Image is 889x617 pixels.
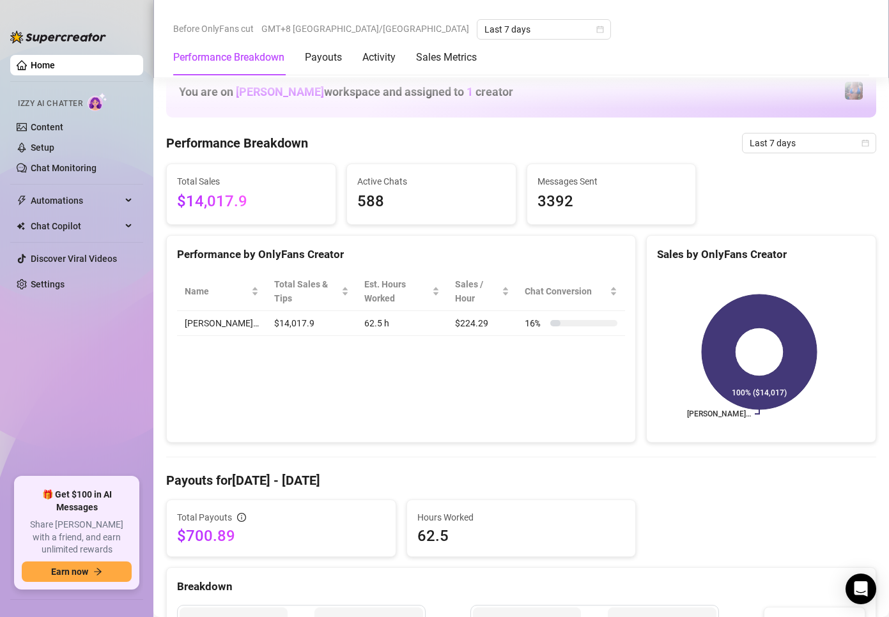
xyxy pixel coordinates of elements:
div: Activity [362,50,396,65]
th: Sales / Hour [447,272,517,311]
img: AI Chatter [88,93,107,111]
text: [PERSON_NAME]… [687,409,751,418]
span: 3392 [537,190,686,214]
td: 62.5 h [357,311,447,336]
a: Setup [31,142,54,153]
a: Discover Viral Videos [31,254,117,264]
span: Automations [31,190,121,211]
span: [PERSON_NAME] [236,85,324,98]
div: Open Intercom Messenger [846,574,876,604]
span: Chat Copilot [31,216,121,236]
div: Performance by OnlyFans Creator [177,246,625,263]
span: Last 7 days [750,133,869,153]
img: Jaylie [845,82,863,100]
a: Home [31,60,55,70]
a: Settings [31,279,65,289]
span: Total Sales [177,174,325,188]
th: Name [177,272,267,311]
a: Chat Monitoring [31,163,97,173]
span: $700.89 [177,526,385,546]
th: Total Sales & Tips [267,272,357,311]
span: info-circle [237,513,246,522]
span: Izzy AI Chatter [18,98,82,110]
button: Earn nowarrow-right [22,561,132,582]
span: calendar [862,139,869,147]
span: Before OnlyFans cut [173,19,254,38]
span: Name [185,284,249,298]
img: Chat Copilot [17,222,25,231]
h4: Performance Breakdown [166,134,308,152]
span: Last 7 days [484,20,603,39]
div: Est. Hours Worked [364,277,429,305]
span: Sales / Hour [455,277,499,305]
div: Breakdown [177,578,865,595]
span: Active Chats [357,174,506,188]
span: Share [PERSON_NAME] with a friend, and earn unlimited rewards [22,519,132,556]
span: Chat Conversion [525,284,607,298]
span: calendar [596,26,604,33]
span: 1 [467,85,473,98]
span: $14,017.9 [177,190,325,214]
th: Chat Conversion [517,272,625,311]
img: logo-BBDzfeDw.svg [10,31,106,43]
h1: You are on workspace and assigned to creator [179,85,513,99]
span: Total Sales & Tips [274,277,339,305]
span: Hours Worked [417,510,626,524]
span: 🎁 Get $100 in AI Messages [22,489,132,514]
a: Content [31,122,63,132]
h4: Payouts for [DATE] - [DATE] [166,471,876,489]
div: Sales by OnlyFans Creator [657,246,865,263]
div: Payouts [305,50,342,65]
td: [PERSON_NAME]… [177,311,267,336]
div: Sales Metrics [416,50,477,65]
span: 588 [357,190,506,214]
span: Earn now [51,567,88,577]
span: arrow-right [93,567,102,576]
td: $224.29 [447,311,517,336]
span: Total Payouts [177,510,232,524]
span: 16 % [525,316,545,330]
span: GMT+8 [GEOGRAPHIC_DATA]/[GEOGRAPHIC_DATA] [261,19,469,38]
span: Messages Sent [537,174,686,188]
span: 62.5 [417,526,626,546]
span: thunderbolt [17,195,27,206]
td: $14,017.9 [267,311,357,336]
div: Performance Breakdown [173,50,284,65]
